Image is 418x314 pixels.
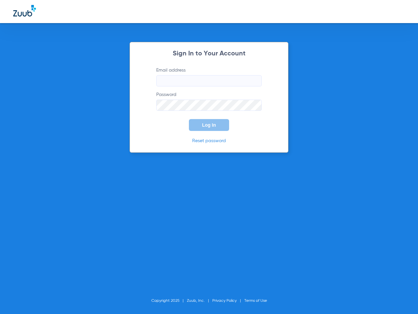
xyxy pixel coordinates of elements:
[156,100,262,111] input: Password
[244,299,267,303] a: Terms of Use
[212,299,237,303] a: Privacy Policy
[156,67,262,86] label: Email address
[146,50,272,57] h2: Sign In to Your Account
[156,91,262,111] label: Password
[156,75,262,86] input: Email address
[202,122,216,128] span: Log In
[192,139,226,143] a: Reset password
[151,298,187,304] li: Copyright 2025
[187,298,212,304] li: Zuub, Inc.
[13,5,36,16] img: Zuub Logo
[189,119,229,131] button: Log In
